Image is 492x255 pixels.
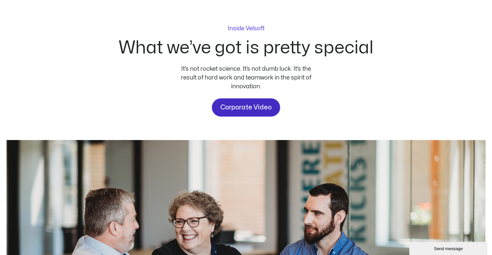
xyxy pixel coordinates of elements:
[409,241,489,255] iframe: chat widget
[178,64,314,91] div: It’s not rocket science. It’s not dumb luck. It’s the result of hard work and teamwork in the spi...
[119,39,374,57] h2: What we’ve got is pretty special
[220,102,272,113] span: Corporate Video
[228,26,265,32] p: Inside Velsoft
[212,98,280,117] a: Corporate Video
